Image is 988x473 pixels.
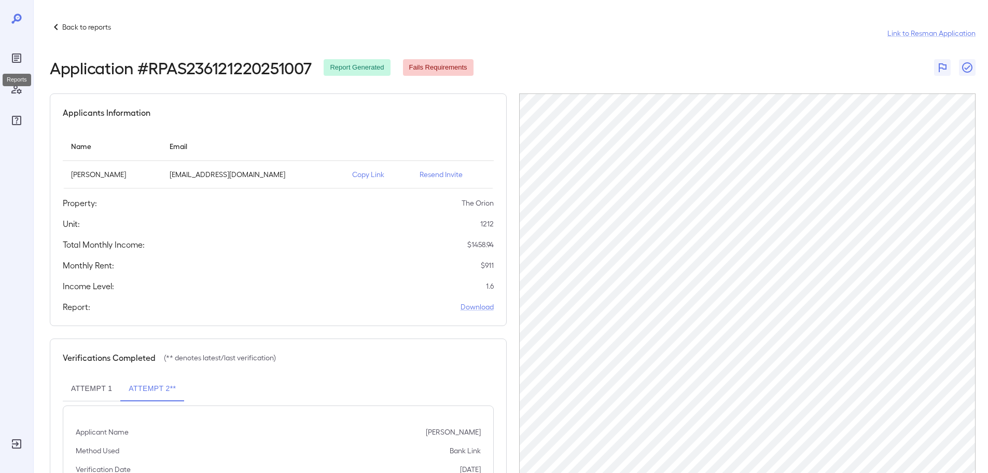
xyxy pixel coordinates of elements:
[120,376,184,401] button: Attempt 2**
[420,169,485,180] p: Resend Invite
[71,169,153,180] p: [PERSON_NAME]
[63,197,97,209] h5: Property:
[63,238,145,251] h5: Total Monthly Income:
[8,436,25,452] div: Log Out
[50,58,311,77] h2: Application # RPAS236121220251007
[63,131,161,161] th: Name
[76,445,119,456] p: Method Used
[352,169,403,180] p: Copy Link
[62,22,111,32] p: Back to reports
[8,112,25,129] div: FAQ
[63,376,120,401] button: Attempt 1
[170,169,336,180] p: [EMAIL_ADDRESS][DOMAIN_NAME]
[76,427,129,437] p: Applicant Name
[63,280,114,292] h5: Income Level:
[467,239,494,250] p: $ 1458.94
[63,218,80,230] h5: Unit:
[8,50,25,66] div: Reports
[63,301,90,313] h5: Report:
[8,81,25,98] div: Manage Users
[480,219,494,229] p: 1212
[63,131,494,188] table: simple table
[426,427,481,437] p: [PERSON_NAME]
[461,302,494,312] a: Download
[403,63,474,73] span: Fails Requirements
[164,353,276,363] p: (** denotes latest/last verification)
[161,131,344,161] th: Email
[324,63,390,73] span: Report Generated
[450,445,481,456] p: Bank Link
[481,260,494,271] p: $ 911
[63,259,114,272] h5: Monthly Rent:
[934,59,951,76] button: Flag Report
[462,198,494,208] p: The Orion
[887,28,976,38] a: Link to Resman Application
[959,59,976,76] button: Close Report
[486,281,494,291] p: 1.6
[63,106,150,119] h5: Applicants Information
[63,352,156,364] h5: Verifications Completed
[3,74,31,86] div: Reports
